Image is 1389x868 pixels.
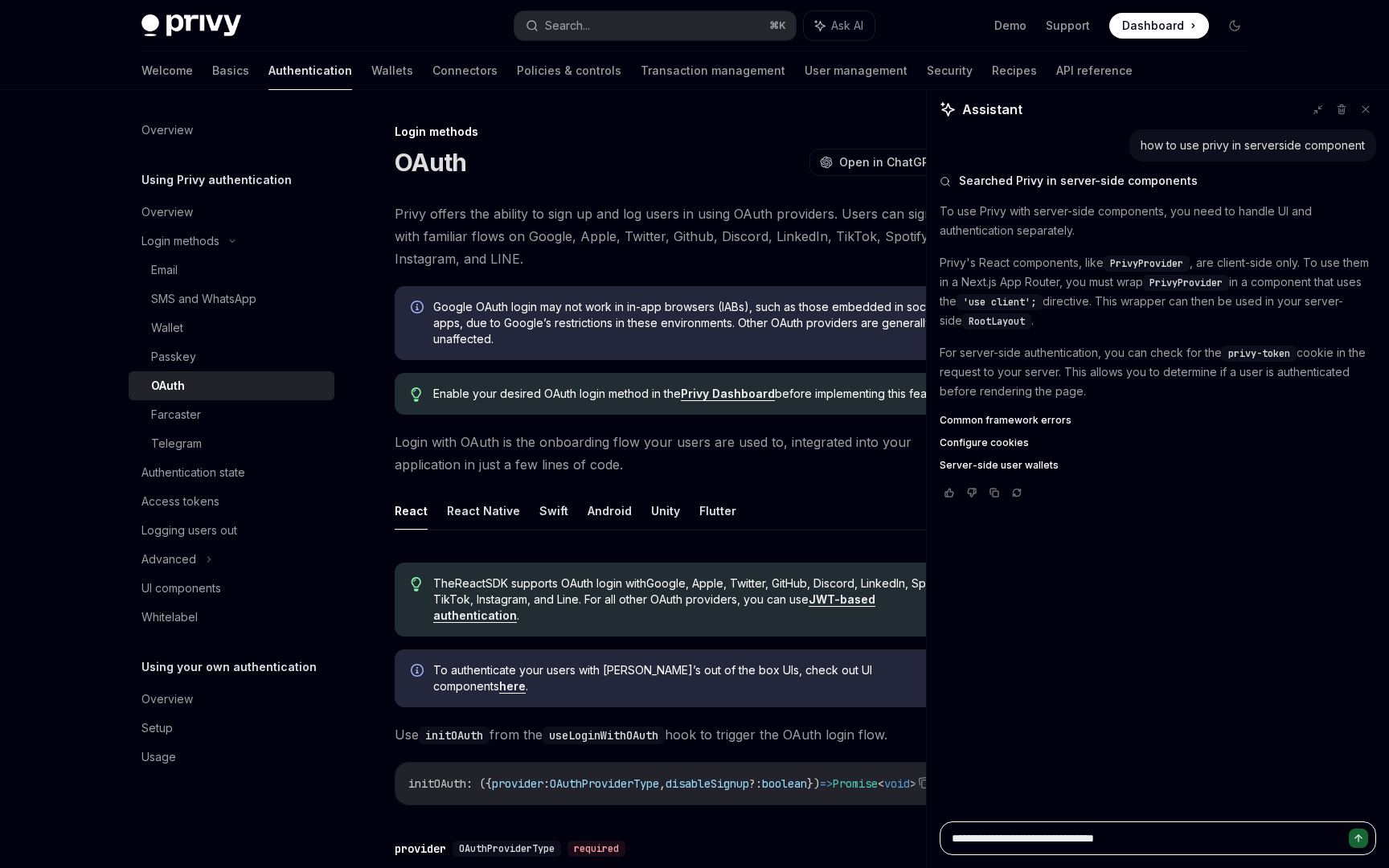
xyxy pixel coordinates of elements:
[492,776,543,791] span: provider
[681,387,775,401] a: Privy Dashboard
[141,521,237,540] div: Logging users out
[940,202,1376,240] p: To use Privy with server-side components, you need to handle UI and authentication separately.
[543,776,550,791] span: :
[940,436,1376,449] a: Configure cookies
[141,14,241,37] img: dark logo
[567,841,625,857] div: required
[395,203,974,270] span: Privy offers the ability to sign up and log users in using OAuth providers. Users can sign in wit...
[395,841,446,857] div: provider
[141,463,245,482] div: Authentication state
[1349,829,1368,848] button: Send message
[129,685,334,714] a: Overview
[940,436,1029,449] span: Configure cookies
[151,376,185,395] div: OAuth
[1109,13,1209,39] a: Dashboard
[820,776,833,791] span: =>
[371,51,413,90] a: Wallets
[805,51,908,90] a: User management
[831,18,863,34] span: Ask AI
[940,173,1376,189] button: Searched Privy in server-side components
[395,492,428,530] button: React
[141,121,193,140] div: Overview
[539,492,568,530] button: Swift
[769,19,786,32] span: ⌘ K
[659,776,666,791] span: ,
[543,727,665,744] code: useLoginWithOAuth
[433,575,958,624] span: The React SDK supports OAuth login with Google, Apple, Twitter, GitHub, Discord, LinkedIn, Spotif...
[212,51,249,90] a: Basics
[963,296,1036,309] span: 'use client';
[411,387,422,402] svg: Tip
[141,608,198,627] div: Whitelabel
[940,459,1059,472] span: Server-side user wallets
[545,16,590,35] div: Search...
[408,776,466,791] span: initOAuth
[141,170,292,190] h5: Using Privy authentication
[940,414,1071,427] span: Common framework errors
[432,51,498,90] a: Connectors
[927,51,973,90] a: Security
[447,492,520,530] button: React Native
[992,51,1037,90] a: Recipes
[411,577,422,592] svg: Tip
[809,149,947,176] button: Open in ChatGPT
[141,492,219,511] div: Access tokens
[1141,137,1365,154] div: how to use privy in serverside component
[411,301,427,317] svg: Info
[1056,51,1133,90] a: API reference
[151,260,178,280] div: Email
[1046,18,1090,34] a: Support
[129,714,334,743] a: Setup
[129,458,334,487] a: Authentication state
[141,231,219,251] div: Login methods
[411,664,427,680] svg: Info
[151,405,201,424] div: Farcaster
[129,198,334,227] a: Overview
[395,723,974,746] span: Use from the hook to trigger the OAuth login flow.
[884,776,910,791] span: void
[129,342,334,371] a: Passkey
[141,579,221,598] div: UI components
[433,662,958,694] span: To authenticate your users with [PERSON_NAME]’s out of the box UIs, check out UI components .
[141,550,196,569] div: Advanced
[940,459,1376,472] a: Server-side user wallets
[499,679,526,694] a: here
[129,603,334,632] a: Whitelabel
[466,776,492,791] span: : ({
[129,116,334,145] a: Overview
[1110,257,1183,270] span: PrivyProvider
[151,347,196,366] div: Passkey
[129,487,334,516] a: Access tokens
[395,148,466,177] h1: OAuth
[550,776,659,791] span: OAuthProviderType
[1222,13,1248,39] button: Toggle dark mode
[940,343,1376,401] p: For server-side authentication, you can check for the cookie in the request to your server. This ...
[940,414,1376,427] a: Common framework errors
[651,492,680,530] button: Unity
[395,431,974,476] span: Login with OAuth is the onboarding flow your users are used to, integrated into your application ...
[129,371,334,400] a: OAuth
[151,434,202,453] div: Telegram
[962,100,1022,119] span: Assistant
[129,285,334,313] a: SMS and WhatsApp
[839,154,937,170] span: Open in ChatGPT
[129,313,334,342] a: Wallet
[141,51,193,90] a: Welcome
[699,492,736,530] button: Flutter
[749,776,762,791] span: ?:
[141,719,173,738] div: Setup
[762,776,807,791] span: boolean
[151,318,183,338] div: Wallet
[433,386,958,402] span: Enable your desired OAuth login method in the before implementing this feature.
[878,776,884,791] span: <
[641,51,785,90] a: Transaction management
[914,772,935,793] button: Copy the contents from the code block
[151,289,256,309] div: SMS and WhatsApp
[804,11,875,40] button: Ask AI
[807,776,820,791] span: })
[588,492,632,530] button: Android
[517,51,621,90] a: Policies & controls
[419,727,490,744] code: initOAuth
[666,776,749,791] span: disableSignup
[940,253,1376,330] p: Privy's React components, like , are client-side only. To use them in a Next.js App Router, you m...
